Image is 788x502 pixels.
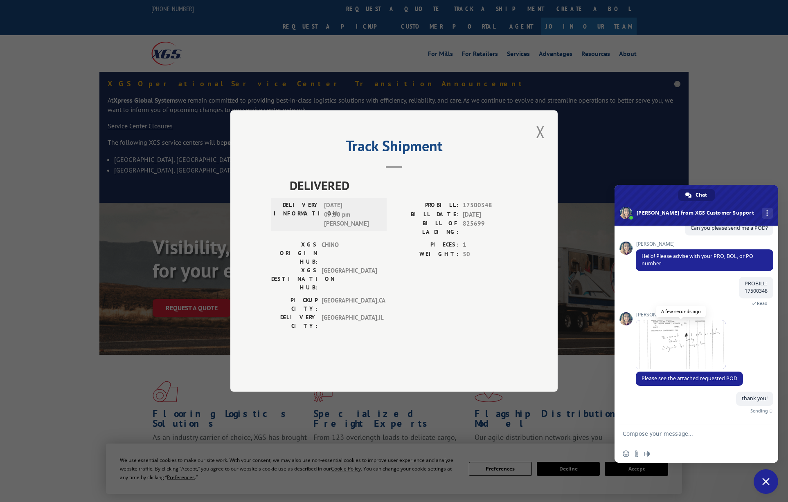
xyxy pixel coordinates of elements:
[623,450,629,457] span: Insert an emoji
[322,240,377,266] span: CHINO
[463,250,517,259] span: 50
[271,266,317,292] label: XGS DESTINATION HUB:
[463,219,517,236] span: 825699
[742,395,768,402] span: thank you!
[463,240,517,250] span: 1
[642,375,737,382] span: Please see the attached requested POD
[463,210,517,220] span: [DATE]
[322,296,377,313] span: [GEOGRAPHIC_DATA] , CA
[394,250,459,259] label: WEIGHT:
[463,201,517,210] span: 17500348
[623,424,754,445] textarea: Compose your message...
[644,450,651,457] span: Audio message
[534,121,547,143] button: Close modal
[324,201,379,229] span: [DATE] 07:30 pm [PERSON_NAME]
[322,313,377,330] span: [GEOGRAPHIC_DATA] , IL
[636,241,773,247] span: [PERSON_NAME]
[745,280,768,294] span: PROBILL: 17500348
[322,266,377,292] span: [GEOGRAPHIC_DATA]
[394,219,459,236] label: BILL OF LADING:
[754,469,778,494] a: Close chat
[274,201,320,229] label: DELIVERY INFORMATION:
[678,189,715,201] a: Chat
[394,240,459,250] label: PIECES:
[750,408,768,414] span: Sending
[394,210,459,220] label: BILL DATE:
[642,253,753,267] span: Hello! Please advise with your PRO, BOL, or PO number.
[633,450,640,457] span: Send a file
[271,313,317,330] label: DELIVERY CITY:
[290,176,517,195] span: DELIVERED
[271,240,317,266] label: XGS ORIGIN HUB:
[271,296,317,313] label: PICKUP CITY:
[271,140,517,156] h2: Track Shipment
[394,201,459,210] label: PROBILL:
[757,300,768,306] span: Read
[696,189,707,201] span: Chat
[636,312,726,318] span: [PERSON_NAME]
